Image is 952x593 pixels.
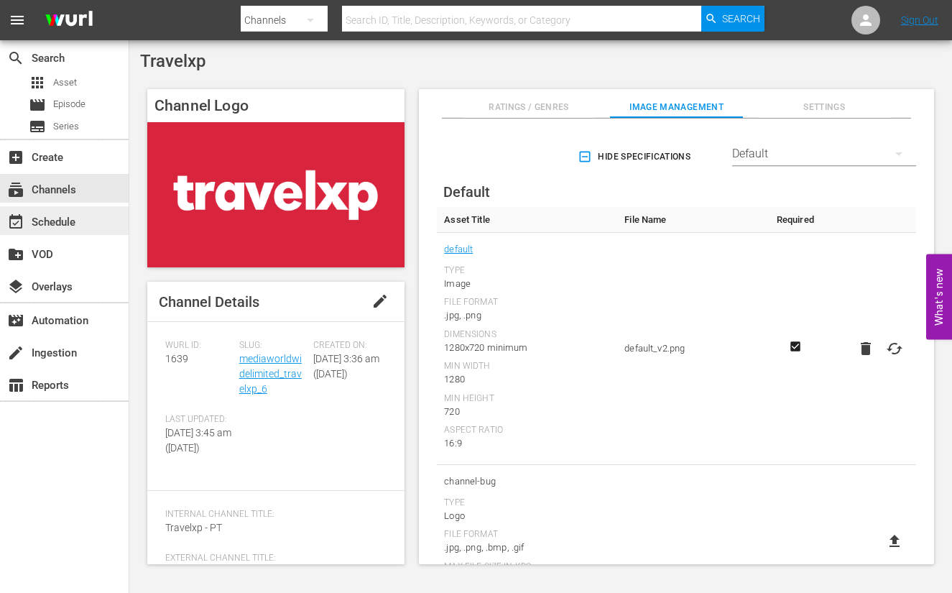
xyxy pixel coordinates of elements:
[444,497,610,509] div: Type
[7,312,24,329] span: Automation
[444,405,610,419] div: 720
[444,425,610,436] div: Aspect Ratio
[787,340,804,353] svg: Required
[444,509,610,523] div: Logo
[7,377,24,394] span: Reports
[444,361,610,372] div: Min Width
[239,353,302,395] a: mediaworldwidelimited_travelxp_6
[313,353,379,380] span: [DATE] 3:36 am ([DATE])
[165,427,231,454] span: [DATE] 3:45 am ([DATE])
[617,207,769,233] th: File Name
[7,149,24,166] span: Create
[7,344,24,362] span: Ingestion
[371,293,389,310] span: edit
[444,308,610,323] div: .jpg, .png
[53,75,77,90] span: Asset
[239,340,306,351] span: Slug:
[722,6,760,32] span: Search
[444,277,610,291] div: Image
[444,561,610,573] div: Max File Size In Kbs
[443,183,490,201] span: Default
[437,207,617,233] th: Asset Title
[444,265,610,277] div: Type
[159,293,259,311] span: Channel Details
[53,97,86,111] span: Episode
[34,4,103,37] img: ans4CAIJ8jUAAAAAAAAAAAAAAAAAAAAAAAAgQb4GAAAAAAAAAAAAAAAAAAAAAAAAJMjXAAAAAAAAAAAAAAAAAAAAAAAAgAT5G...
[926,254,952,339] button: Open Feedback Widget
[444,472,610,491] span: channel-bug
[901,14,938,26] a: Sign Out
[7,278,24,295] span: Overlays
[444,541,610,555] div: .jpg, .png, .bmp, .gif
[147,122,405,267] img: Travelxp
[581,150,690,165] span: Hide Specifications
[165,353,188,364] span: 1639
[444,393,610,405] div: Min Height
[29,74,46,91] span: Asset
[9,12,26,29] span: menu
[140,51,205,71] span: Travelxp
[758,100,891,115] span: Settings
[7,50,24,67] span: Search
[770,207,821,233] th: Required
[7,246,24,263] span: VOD
[29,96,46,114] span: Episode
[313,340,380,351] span: Created On:
[444,436,610,451] div: 16:9
[165,414,232,426] span: Last Updated:
[147,89,405,122] h4: Channel Logo
[444,329,610,341] div: Dimensions
[444,240,473,259] a: default
[610,100,743,115] span: Image Management
[617,233,769,465] td: default_v2.png
[732,134,916,174] div: Default
[701,6,764,32] button: Search
[165,340,232,351] span: Wurl ID:
[53,119,79,134] span: Series
[575,137,696,177] button: Hide Specifications
[444,529,610,541] div: File Format
[444,372,610,387] div: 1280
[165,522,222,533] span: Travelxp - PT
[165,553,379,564] span: External Channel Title:
[363,284,397,318] button: edit
[444,341,610,355] div: 1280x720 minimum
[444,297,610,308] div: File Format
[7,213,24,231] span: Schedule
[7,181,24,198] span: Channels
[165,509,379,520] span: Internal Channel Title:
[29,118,46,135] span: Series
[463,100,596,115] span: Ratings / Genres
